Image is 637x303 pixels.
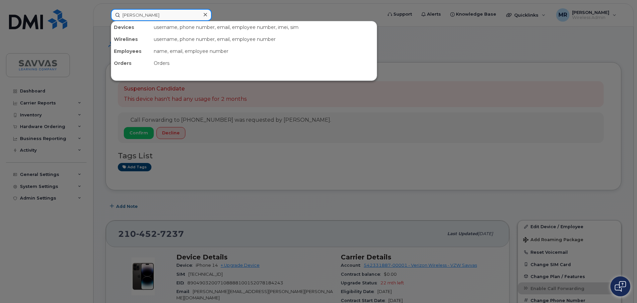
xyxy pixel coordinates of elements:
div: name, email, employee number [151,45,377,57]
div: Orders [151,57,377,69]
div: username, phone number, email, employee number [151,33,377,45]
div: username, phone number, email, employee number, imei, sim [151,21,377,33]
div: Orders [111,57,151,69]
div: Devices [111,21,151,33]
img: Open chat [615,281,626,292]
div: Wirelines [111,33,151,45]
div: Employees [111,45,151,57]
